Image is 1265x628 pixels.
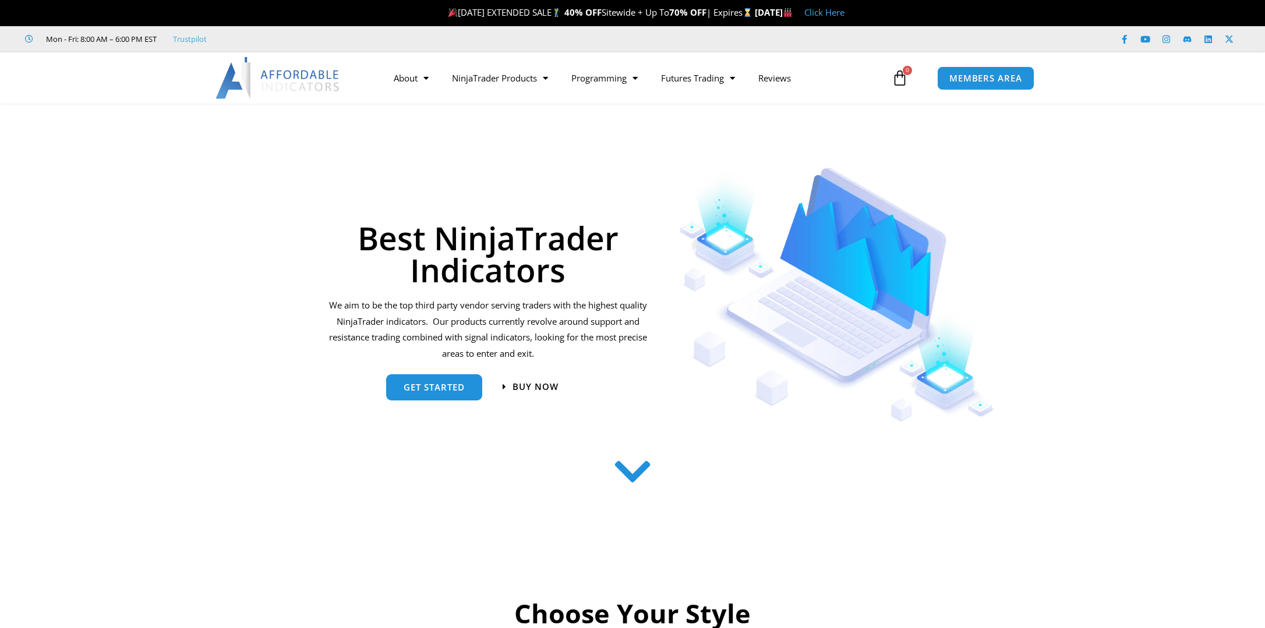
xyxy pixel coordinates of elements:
a: Buy now [503,382,559,391]
a: Programming [560,65,649,91]
a: Trustpilot [173,32,207,46]
strong: 40% OFF [564,6,602,18]
a: get started [386,374,482,400]
span: get started [404,383,465,392]
a: NinjaTrader Products [440,65,560,91]
a: Futures Trading [649,65,747,91]
a: About [382,65,440,91]
img: Indicators 1 | Affordable Indicators – NinjaTrader [679,168,995,422]
span: MEMBERS AREA [949,74,1022,83]
nav: Menu [382,65,889,91]
h1: Best NinjaTrader Indicators [327,222,649,286]
span: Mon - Fri: 8:00 AM – 6:00 PM EST [43,32,157,46]
a: MEMBERS AREA [937,66,1034,90]
span: Buy now [513,382,559,391]
img: 🏭 [783,8,792,17]
span: [DATE] EXTENDED SALE Sitewide + Up To | Expires [446,6,754,18]
strong: [DATE] [755,6,793,18]
img: 🎉 [448,8,457,17]
img: LogoAI | Affordable Indicators – NinjaTrader [215,57,341,99]
a: 0 [874,61,925,95]
img: ⌛ [743,8,752,17]
a: Click Here [804,6,844,18]
span: 0 [903,66,912,75]
img: 🏌️‍♂️ [552,8,561,17]
strong: 70% OFF [669,6,706,18]
a: Reviews [747,65,803,91]
p: We aim to be the top third party vendor serving traders with the highest quality NinjaTrader indi... [327,297,649,362]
